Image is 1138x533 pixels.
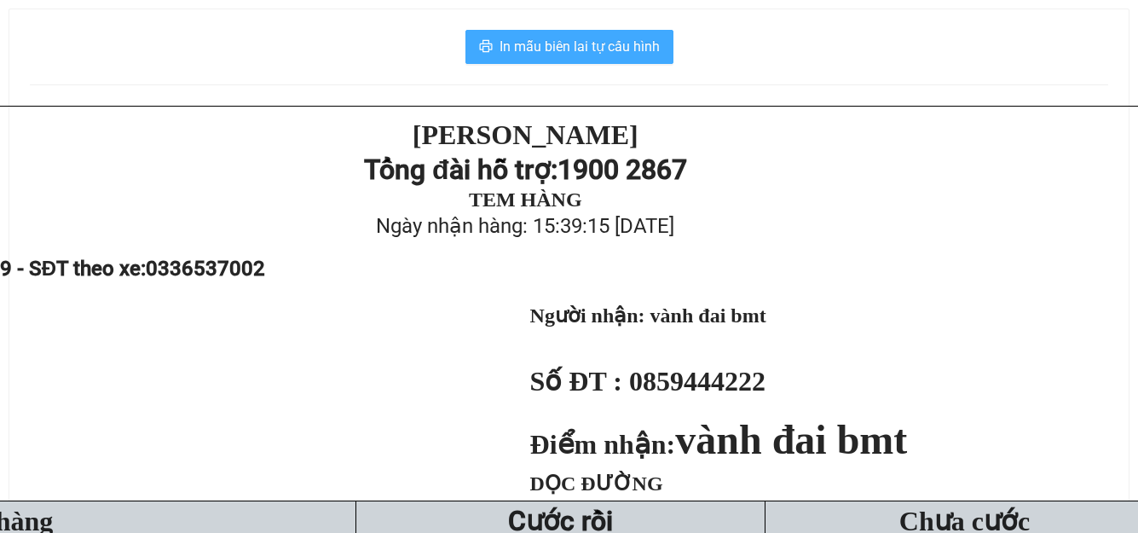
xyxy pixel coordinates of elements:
span: 0859444222 [629,366,765,397]
span: Ngày nhận hàng: 15:39:15 [DATE] [376,214,674,238]
strong: 1900 2867 [557,154,687,186]
span: vành đai bmt [650,304,766,327]
strong: [PERSON_NAME] [413,119,638,150]
button: printerIn mẫu biên lai tự cấu hình [465,30,673,64]
strong: Tổng đài hỗ trợ: [364,154,557,186]
strong: Số ĐT : [530,366,622,397]
span: DỌC ĐƯỜNG [530,472,663,495]
span: In mẫu biên lai tự cấu hình [500,36,660,57]
strong: Điểm nhận: [530,429,908,460]
strong: Người nhận: [530,304,645,327]
span: 0336537002 [146,257,265,281]
span: vành đai bmt [675,417,907,462]
span: printer [479,39,493,55]
strong: TEM HÀNG [469,188,582,211]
